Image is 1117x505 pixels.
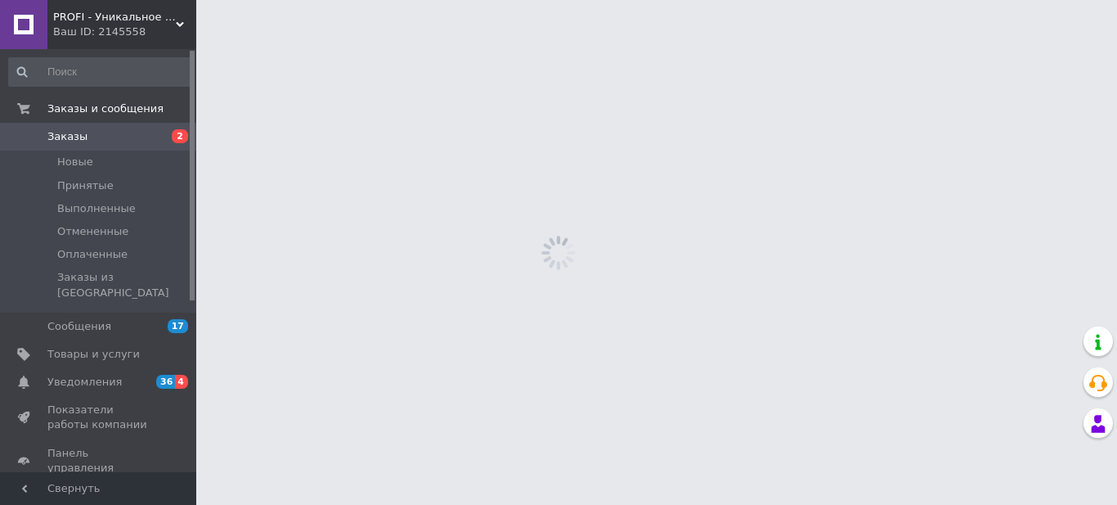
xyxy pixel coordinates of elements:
span: Панель управления [47,446,151,476]
span: Заказы и сообщения [47,101,164,116]
span: 4 [175,375,188,389]
span: Выполненные [57,201,136,216]
span: Товары и услуги [47,347,140,362]
span: Заказы [47,129,87,144]
span: Уведомления [47,375,122,390]
span: 2 [172,129,188,143]
span: 36 [156,375,175,389]
span: Принятые [57,178,114,193]
span: Новые [57,155,93,169]
span: Показатели работы компании [47,403,151,432]
span: 17 [168,319,188,333]
span: Заказы из [GEOGRAPHIC_DATA] [57,270,191,300]
span: Отмененные [57,224,128,239]
span: PROFI - Уникальное сочетание профессионализма, высокого качества, надежности и защиты. [53,10,176,25]
div: Ваш ID: 2145558 [53,25,196,39]
span: Сообщения [47,319,111,334]
span: Оплаченные [57,247,128,262]
input: Поиск [8,57,193,87]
